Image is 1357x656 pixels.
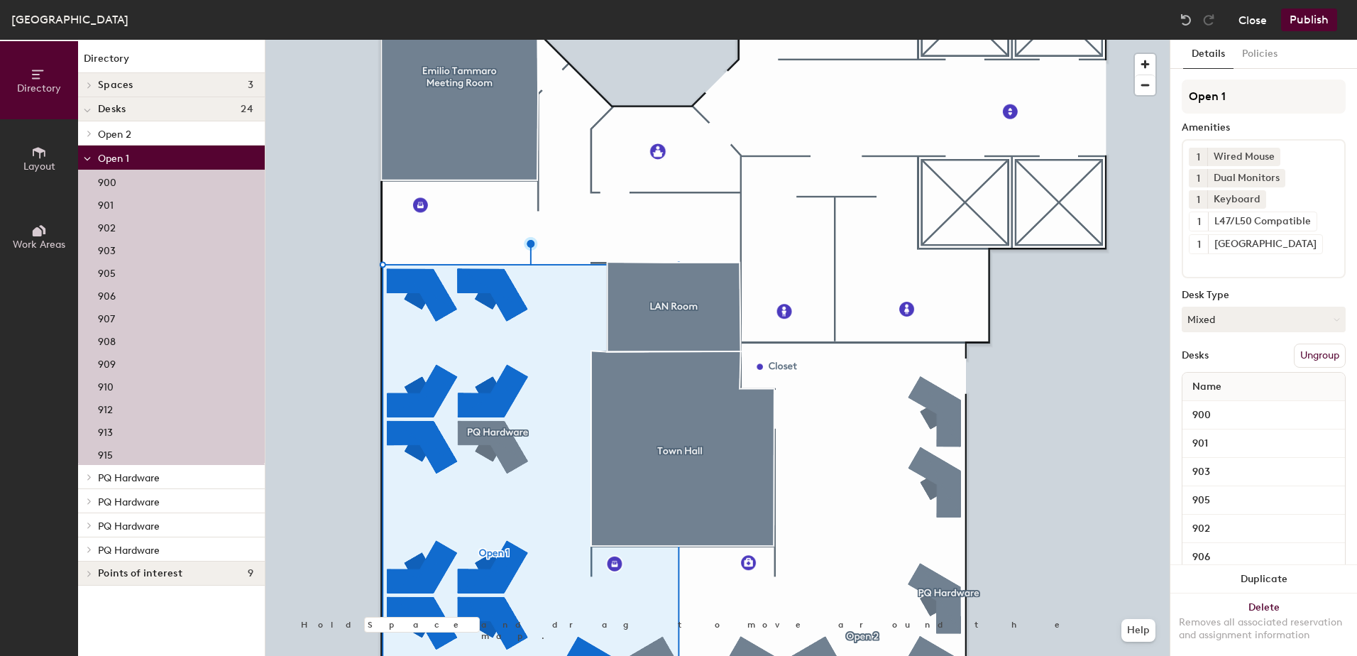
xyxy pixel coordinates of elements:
span: PQ Hardware [98,472,160,484]
p: 901 [98,195,114,212]
p: 900 [98,173,116,189]
button: DeleteRemoves all associated reservation and assignment information [1170,594,1357,656]
p: 913 [98,422,113,439]
input: Unnamed desk [1185,434,1342,454]
span: Directory [17,82,61,94]
div: Desks [1182,350,1209,361]
h1: Directory [78,51,265,73]
div: Amenities [1182,122,1346,133]
button: Publish [1281,9,1337,31]
span: 1 [1197,237,1201,252]
button: Ungroup [1294,344,1346,368]
span: PQ Hardware [98,496,160,508]
div: Dual Monitors [1207,169,1285,187]
input: Unnamed desk [1185,491,1342,510]
p: 910 [98,377,114,393]
button: 1 [1190,235,1208,253]
p: 909 [98,354,116,371]
button: Close [1238,9,1267,31]
span: 9 [248,568,253,579]
span: Desks [98,104,126,115]
span: 1 [1197,150,1200,165]
span: 24 [241,104,253,115]
div: Removes all associated reservation and assignment information [1179,616,1348,642]
button: Mixed [1182,307,1346,332]
p: 915 [98,445,113,461]
img: Undo [1179,13,1193,27]
input: Unnamed desk [1185,462,1342,482]
span: Work Areas [13,239,65,251]
span: Open 2 [98,129,131,141]
button: 1 [1190,212,1208,231]
span: Open 1 [98,153,129,165]
button: Details [1183,40,1234,69]
p: 907 [98,309,115,325]
p: 906 [98,286,116,302]
div: Desk Type [1182,290,1346,301]
p: 912 [98,400,113,416]
span: Points of interest [98,568,182,579]
p: 902 [98,218,116,234]
button: Policies [1234,40,1286,69]
button: 1 [1189,148,1207,166]
p: 903 [98,241,116,257]
span: Spaces [98,80,133,91]
div: Keyboard [1207,190,1266,209]
p: 908 [98,332,116,348]
span: Name [1185,374,1229,400]
div: [GEOGRAPHIC_DATA] [11,11,128,28]
span: 1 [1197,171,1200,186]
button: 1 [1189,190,1207,209]
button: 1 [1189,169,1207,187]
input: Unnamed desk [1185,547,1342,567]
input: Unnamed desk [1185,519,1342,539]
button: Duplicate [1170,565,1357,594]
span: PQ Hardware [98,520,160,532]
p: 905 [98,263,116,280]
span: 1 [1197,214,1201,229]
div: L47/L50 Compatible [1208,212,1317,231]
span: 3 [248,80,253,91]
input: Unnamed desk [1185,405,1342,425]
span: Layout [23,160,55,173]
div: [GEOGRAPHIC_DATA] [1208,235,1322,253]
span: PQ Hardware [98,545,160,557]
div: Wired Mouse [1207,148,1280,166]
button: Help [1121,619,1155,642]
span: 1 [1197,192,1200,207]
img: Redo [1202,13,1216,27]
